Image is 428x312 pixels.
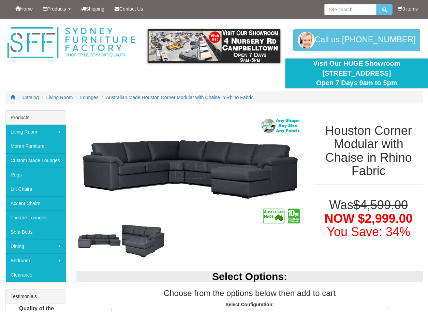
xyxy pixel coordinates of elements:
[119,6,143,12] span: Contact Us
[5,210,66,225] a: Theatre Lounges
[5,125,66,139] a: Living Room
[148,29,280,63] img: showroom.gif
[23,95,39,100] a: Catalog
[5,196,66,210] a: Accent Chairs
[324,4,377,15] input: Site search
[47,6,66,12] span: Products
[86,6,105,12] span: Shipping
[212,271,287,282] b: Select Options:
[106,95,254,100] a: Australian Made Houston Corner Modular with Chaise in Rhino Fabric
[5,111,66,125] div: Products
[225,302,274,307] strong: Select Configuration:
[10,0,38,17] a: Home
[327,225,410,239] font: You Save: 34%
[76,0,110,17] a: Shipping
[314,198,423,239] h1: Was
[353,198,408,212] del: $4,599.00
[291,59,423,88] div: Visit Our HUGE Showroom [STREET_ADDRESS] Open 7 Days 9am to 5pm
[80,95,99,100] a: Lounges
[5,239,66,253] a: Dining
[314,124,423,178] h1: Houston Corner Modular with Chaise in Rhino Fabric
[20,6,33,12] span: Home
[5,182,66,196] a: Lift Chairs
[38,0,76,17] a: Products
[46,95,73,100] a: Living Room
[5,139,66,153] a: Moran Furniture
[5,253,66,268] a: Bedroom
[5,225,66,239] a: Sofa Beds
[76,289,423,298] h3: Choose from the options below then add to cart
[5,153,66,168] a: Custom Made Lounges
[5,268,66,282] a: Clearance
[5,168,66,182] a: Rugs
[398,5,418,12] li: 0 items
[5,26,137,60] img: Sydney Furniture Factory
[5,290,66,303] div: Testimonials
[325,212,413,225] span: NOW $2,999.00
[109,0,148,17] a: Contact Us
